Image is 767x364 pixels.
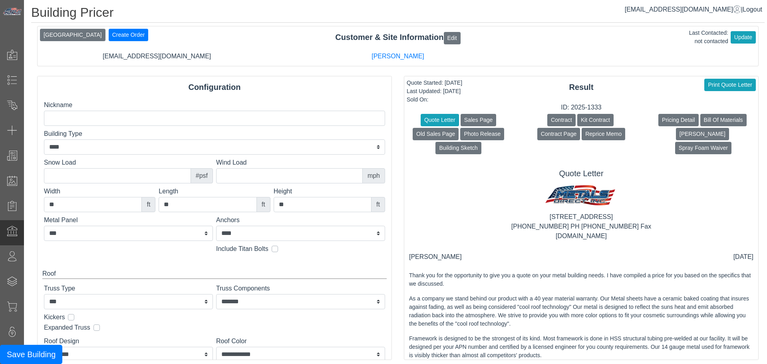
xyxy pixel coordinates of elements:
button: Photo Release [460,128,504,140]
div: | [625,5,762,14]
h5: Quote Letter [409,169,753,178]
div: ID: 2025-1333 [404,103,758,112]
label: Nickname [44,100,385,110]
div: mph [362,168,385,183]
label: Building Type [44,129,385,139]
a: [PERSON_NAME] [372,53,424,60]
label: Length [159,187,270,196]
h1: Building Pricer [31,5,765,23]
label: Truss Components [216,284,385,293]
div: [DATE] [733,252,753,262]
div: Configuration [38,81,391,93]
button: Contract Page [537,128,580,140]
button: Old Sales Page [413,128,459,140]
img: Metals Direct Inc Logo [2,7,22,16]
p: Thank you for the opportunity to give you a quote on your metal building needs. I have compiled a... [409,271,753,288]
button: Building Sketch [435,142,481,154]
button: Bill Of Materials [700,114,747,126]
a: [EMAIL_ADDRESS][DOMAIN_NAME] [625,6,741,13]
label: Height [274,187,385,196]
div: Roof [42,269,387,279]
div: Quote Started: [DATE] [407,79,462,87]
button: Print Quote Letter [704,79,756,91]
label: Anchors [216,215,385,225]
div: [PERSON_NAME] [409,252,462,262]
div: ft [141,197,155,212]
img: MD logo [542,181,620,212]
button: Spray Foam Waiver [675,142,731,154]
button: Reprice Memo [582,128,625,140]
label: Wind Load [216,158,385,167]
button: [GEOGRAPHIC_DATA] [40,29,105,41]
div: [EMAIL_ADDRESS][DOMAIN_NAME] [36,52,277,61]
label: Truss Type [44,284,213,293]
div: ft [371,197,385,212]
label: Width [44,187,155,196]
label: Roof Color [216,336,385,346]
div: Customer & Site Information [38,31,758,44]
label: Roof Design [44,336,213,346]
button: Pricing Detail [658,114,698,126]
p: Framework is designed to be the strongest of its kind. Most framework is done in HSS structural t... [409,334,753,360]
button: Update [731,31,756,44]
div: Last Contacted: not contacted [689,29,728,46]
button: Create Order [109,29,149,41]
div: Result [404,81,758,93]
div: Sold On: [407,95,462,104]
span: Logout [743,6,762,13]
label: Expanded Truss [44,323,90,332]
div: ft [256,197,270,212]
button: Kit Contract [577,114,614,126]
label: Snow Load [44,158,213,167]
button: [PERSON_NAME] [676,128,729,140]
label: Kickers [44,312,65,322]
button: Sales Page [461,114,497,126]
div: [STREET_ADDRESS] [PHONE_NUMBER] PH [PHONE_NUMBER] Fax [DOMAIN_NAME] [409,212,753,241]
button: Contract [547,114,576,126]
label: Metal Panel [44,215,213,225]
label: Include Titan Bolts [216,244,268,254]
button: Edit [444,32,461,44]
p: As a company we stand behind our product with a 40 year material warranty. Our Metal sheets have ... [409,294,753,328]
div: #psf [191,168,213,183]
button: Quote Letter [421,114,459,126]
div: Last Updated: [DATE] [407,87,462,95]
